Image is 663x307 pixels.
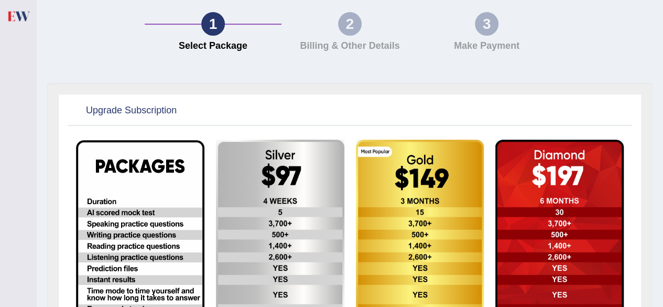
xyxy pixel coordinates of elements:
div: 1 [201,12,225,36]
div: 3 [475,12,498,36]
h2: Upgrade Subscription [70,103,177,119]
h4: Make Payment [423,41,550,51]
h4: Billing & Other Details [287,41,413,51]
h4: Select Package [150,41,276,51]
div: 2 [338,12,362,36]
